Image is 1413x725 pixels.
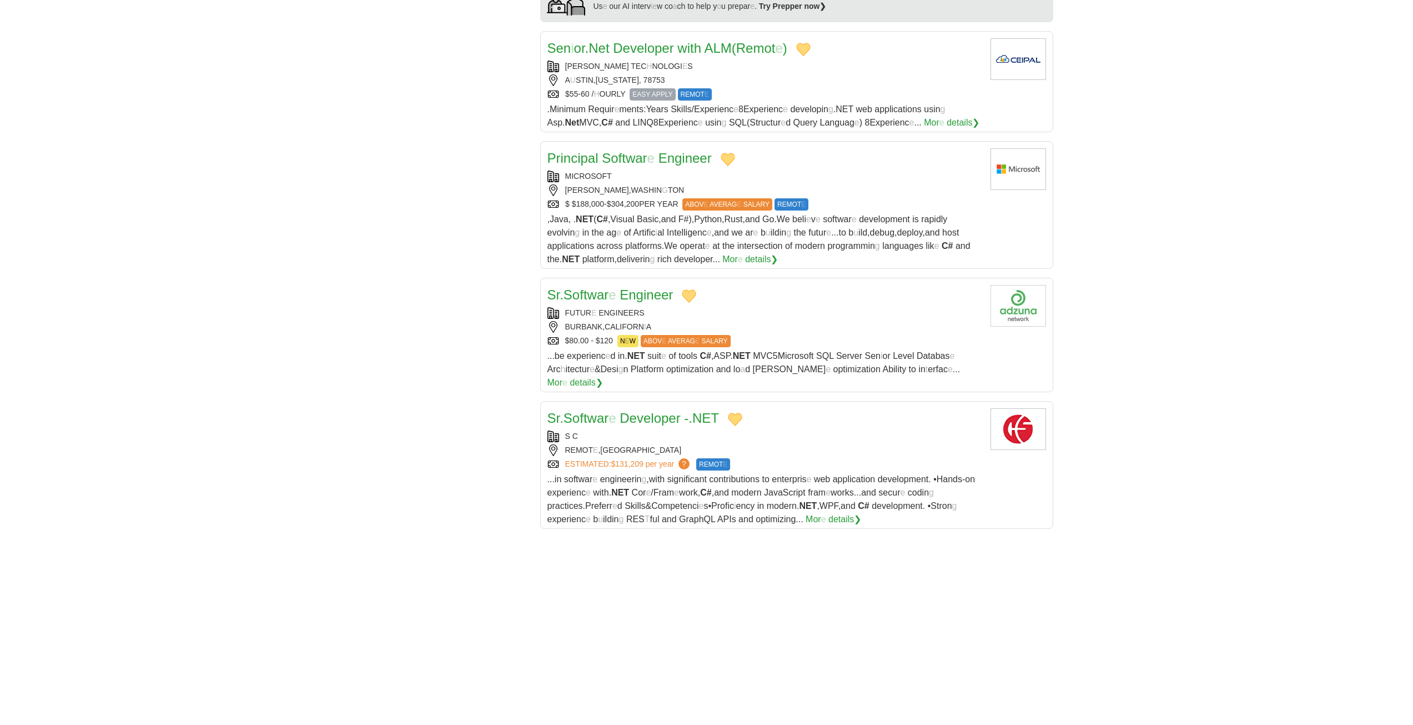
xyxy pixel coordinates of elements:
[745,214,760,224] readpronunciation-word: and
[806,513,861,526] a: More details❯
[616,228,621,237] readpronunciation-span: e
[565,76,570,84] readpronunciation-span: A
[762,214,774,224] readpronunciation-word: Go
[696,2,711,11] readpronunciation-word: help
[816,214,821,224] readpronunciation-span: e
[631,186,662,194] readpronunciation-span: WASHIN
[618,351,625,361] readpronunciation-word: in
[680,241,705,251] readpronunciation-span: operat
[909,118,914,127] readpronunciation-span: e
[606,199,638,208] readpronunciation-span: $304,200
[858,228,867,237] readpronunciation-span: ild
[619,104,643,114] readpronunciation-span: ments
[637,214,658,224] readpronunciation-word: Basic
[571,41,574,56] readpronunciation-span: i
[585,41,589,56] readpronunciation-span: .
[620,287,673,302] readpronunciation-word: Engineer
[897,228,923,237] readpronunciation-word: deploy
[694,214,722,224] readpronunciation-word: Python
[609,459,611,468] readpronunciation-span: :
[728,2,750,11] readpronunciation-span: prepar
[658,118,698,127] readpronunciation-span: Experienc
[652,62,682,71] readpronunciation-span: NOLOGI
[921,214,947,224] readpronunciation-word: rapidly
[623,228,631,237] readpronunciation-word: of
[569,214,576,224] readpronunciation-span: , .
[606,228,616,237] readpronunciation-span: ag
[653,118,658,127] readpronunciation-span: 8
[759,2,771,11] readpronunciation-word: Try
[596,214,603,224] readpronunciation-word: C
[646,104,668,114] readpronunciation-word: Years
[668,186,684,194] readpronunciation-span: TON
[547,228,575,237] readpronunciation-span: evolvin
[701,337,727,345] readpronunciation-word: SALARY
[547,287,560,302] readpronunciation-word: Sr
[565,458,692,471] a: ESTIMATED:$131,209 per year ?
[924,104,940,114] readpronunciation-span: usin
[870,228,895,237] readpronunciation-word: debug
[614,104,619,114] readpronunciation-span: e
[721,153,735,166] button: Add to favorite jobs
[657,254,672,264] readpronunciation-word: rich
[562,378,567,387] readpronunciation-span: e
[831,228,838,237] readpronunciation-span: ...
[684,411,688,426] readpronunciation-word: -
[565,62,629,71] readpronunciation-word: [PERSON_NAME]
[611,459,643,468] span: $131,209
[682,62,687,71] readpronunciation-span: E
[609,287,616,302] readpronunciation-span: e
[717,2,721,11] readpronunciation-span: o
[643,337,662,345] readpronunciation-span: ABOV
[738,254,743,264] readpronunciation-span: e
[646,322,651,331] readpronunciation-span: A
[547,41,571,56] readpronunciation-span: Sen
[555,351,565,361] readpronunciation-word: be
[602,151,647,166] readpronunciation-span: Softwar
[722,254,738,264] readpronunciation-span: Mor
[615,118,630,127] readpronunciation-word: and
[688,411,692,426] readpronunciation-span: .
[592,228,604,237] readpronunciation-word: the
[806,514,821,524] readpronunciation-span: Mor
[547,104,550,114] readpronunciation-span: .
[604,199,607,208] readpronunciation-word: -
[632,2,651,11] readpronunciation-span: interv
[594,76,596,84] readpronunciation-span: ,
[609,2,620,11] readpronunciation-word: our
[564,287,609,302] readpronunciation-span: Softwar
[565,308,591,317] readpronunciation-span: FUTUR
[941,104,946,114] readpronunciation-span: g
[942,241,948,251] readpronunciation-word: C
[738,104,743,114] readpronunciation-span: 8
[565,172,612,181] readpronunciation-word: MICROSOFT
[632,91,650,98] readpronunciation-word: EASY
[705,118,721,127] readpronunciation-span: usin
[665,2,673,11] readpronunciation-span: co
[599,308,644,317] readpronunciation-word: ENGINEERS
[836,104,853,114] readpronunciation-word: NET
[664,241,677,251] readpronunciation-word: We
[657,228,664,237] readpronunciation-span: al
[576,76,594,84] readpronunciation-span: STIN
[662,241,664,251] readpronunciation-span: .
[582,254,615,264] readpronunciation-word: platform
[658,151,712,166] readpronunciation-word: Engineer
[753,228,758,237] readpronunciation-span: e
[608,118,613,127] readpronunciation-span: #
[786,118,791,127] readpronunciation-span: d
[547,214,550,224] readpronunciation-span: ,
[677,41,701,56] readpronunciation-word: with
[854,118,859,127] readpronunciation-span: e
[695,337,700,345] readpronunciation-span: E
[594,2,603,11] readpronunciation-span: Us
[775,41,782,56] readpronunciation-span: e
[882,241,923,251] readpronunciation-word: languages
[750,118,781,127] readpronunciation-span: Structur
[687,2,694,11] readpronunciation-word: to
[833,104,836,114] readpronunciation-span: .
[547,254,560,264] readpronunciation-word: the
[547,287,673,302] a: Sr.Software Engineer
[838,228,846,237] readpronunciation-word: to
[560,254,562,264] readpronunciation-span: .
